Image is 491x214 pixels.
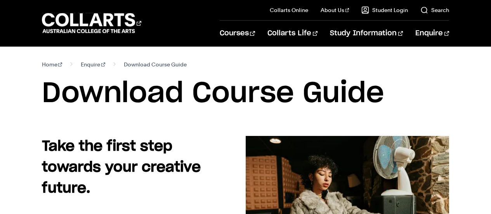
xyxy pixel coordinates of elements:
a: Student Login [361,6,408,14]
span: Download Course Guide [124,59,187,70]
a: About Us [321,6,349,14]
a: Collarts Life [267,21,318,46]
a: Search [420,6,449,14]
a: Courses [220,21,255,46]
div: Go to homepage [42,12,141,34]
a: Enquire [415,21,449,46]
a: Home [42,59,62,70]
a: Collarts Online [270,6,308,14]
h1: Download Course Guide [42,76,449,111]
a: Study Information [330,21,403,46]
strong: Take the first step towards your creative future. [42,139,201,195]
a: Enquire [81,59,105,70]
